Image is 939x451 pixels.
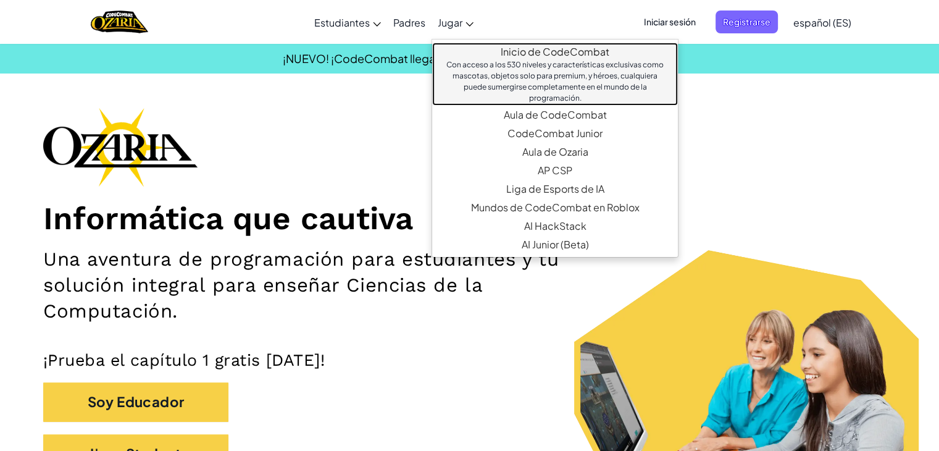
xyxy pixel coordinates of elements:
[432,106,678,124] a: Aula de CodeCombat
[314,16,370,29] span: Estudiantes
[432,217,678,235] a: AI HackStackLa primera herramienta de IA generativa específicamente creada para los nuevos en IA ...
[91,9,148,35] a: Ozaria by CodeCombat logo
[432,43,678,106] a: Inicio de CodeCombatCon acceso a los 530 niveles y características exclusivas como mascotas, obje...
[283,51,566,65] span: ¡NUEVO! ¡CodeCombat llega a [GEOGRAPHIC_DATA]!
[716,11,778,33] button: Registrarse
[793,16,851,29] span: español (ES)
[308,6,387,39] a: Estudiantes
[43,107,198,187] img: Ozaria branding logo
[432,180,678,198] a: Liga de Esports de IAUna plataforma de esports de codificación competitiva épica que fomenta la p...
[43,382,228,421] button: Soy Educador
[43,350,896,370] p: ¡Prueba el capítulo 1 gratis [DATE]!
[444,59,666,104] div: Con acceso a los 530 niveles y características exclusivas como mascotas, objetos solo para premiu...
[432,124,678,143] a: CodeCombat JuniorNuestro plan de estudios insignia para K-5 presenta una progresión de niveles de...
[432,143,678,161] a: Aula de OzariaUna narrativa encantadora de aventura de codificación que establece los fundamentos...
[43,247,614,325] h2: Una aventura de programación para estudiantes y tu solución integral para enseñar Ciencias de la ...
[432,6,480,39] a: Jugar
[636,11,703,33] button: Iniciar sesión
[432,198,678,217] a: Mundos de CodeCombat en RobloxEste MMORPG enseña a programar en Lua y proporciona una plataforma ...
[432,235,678,254] a: AI Junior (Beta)Introduce AI generativo multimodal en una plataforma simple e intuitiva diseñada ...
[387,6,432,39] a: Padres
[91,9,148,35] img: Home
[43,199,896,237] h1: Informática que cautiva
[787,6,858,39] a: español (ES)
[432,161,678,180] a: AP CSPRespaldado por la Junta Universitaria, nuestro plan de estudios AP CSP ofrece herramientas ...
[438,16,462,29] span: Jugar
